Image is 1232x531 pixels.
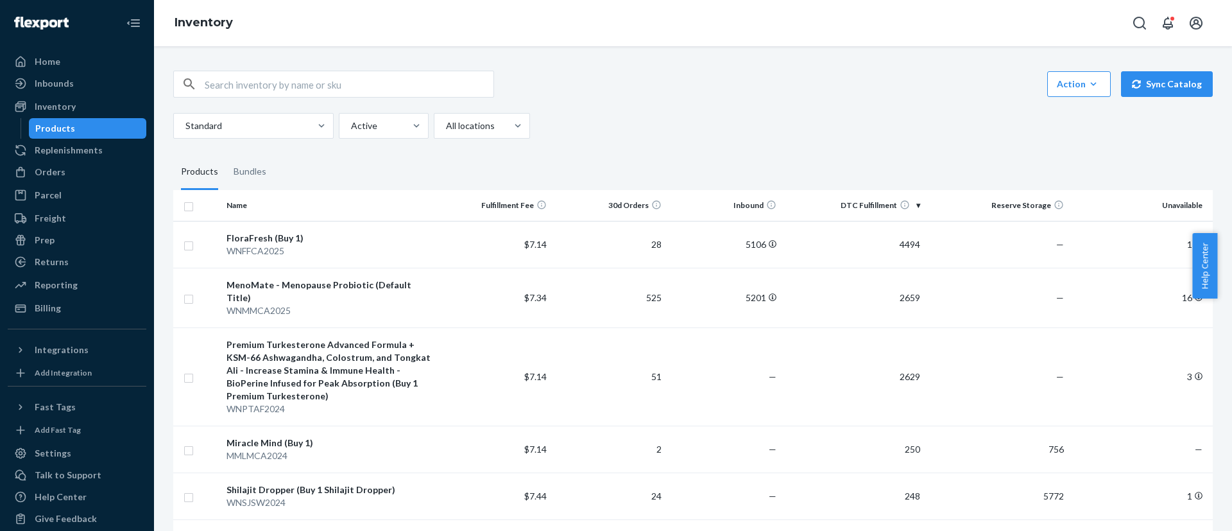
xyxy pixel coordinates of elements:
a: Returns [8,252,146,272]
span: — [769,491,776,501]
button: Open account menu [1183,10,1209,36]
td: 3 [1069,327,1213,426]
td: 28 [552,221,667,268]
span: $7.14 [524,444,547,455]
span: — [769,371,776,382]
a: Home [8,51,146,72]
td: 5106 [667,221,782,268]
a: Add Integration [8,365,146,381]
td: 51 [552,327,667,426]
a: Prep [8,230,146,250]
div: Add Integration [35,367,92,378]
a: Parcel [8,185,146,205]
div: Inbounds [35,77,74,90]
span: $7.44 [524,491,547,501]
th: Unavailable [1069,190,1213,221]
div: WNPTAF2024 [227,403,432,415]
div: Integrations [35,344,89,356]
img: Flexport logo [14,17,69,30]
span: — [1056,239,1064,250]
td: 2629 [782,327,925,426]
a: Orders [8,162,146,182]
td: 4494 [782,221,925,268]
button: Close Navigation [121,10,146,36]
th: Inbound [667,190,782,221]
div: Home [35,55,60,68]
div: Replenishments [35,144,103,157]
span: — [769,444,776,455]
th: Reserve Storage [925,190,1069,221]
button: Fast Tags [8,397,146,417]
div: Settings [35,447,71,460]
span: $7.14 [524,239,547,250]
div: FloraFresh (Buy 1) [227,232,432,245]
div: MenoMate - Menopause Probiotic (Default Title) [227,279,432,304]
button: Sync Catalog [1121,71,1213,97]
div: WNMMCA2025 [227,304,432,317]
input: Search inventory by name or sku [205,71,493,97]
div: Add Fast Tag [35,424,81,435]
button: Help Center [1192,233,1217,299]
div: Premium Turkesterone Advanced Formula + KSM-66 Ashwagandha, Colostrum, and Tongkat Ali - Increase... [227,338,432,403]
th: Fulfillment Fee [437,190,552,221]
span: — [1195,444,1202,455]
a: Billing [8,298,146,318]
a: Inventory [8,96,146,117]
div: Shilajit Dropper (Buy 1 Shilajit Dropper) [227,483,432,496]
button: Give Feedback [8,509,146,529]
div: Freight [35,212,66,225]
td: 1 [1069,221,1213,268]
div: Reporting [35,279,78,292]
div: Billing [35,302,61,315]
span: $7.14 [524,371,547,382]
a: Replenishments [8,140,146,161]
td: 1 [1069,473,1213,519]
th: DTC Fulfillment [782,190,925,221]
div: Give Feedback [35,512,97,525]
div: Orders [35,166,65,178]
a: Help Center [8,487,146,507]
span: — [1056,292,1064,303]
td: 5772 [925,473,1069,519]
span: $7.34 [524,292,547,303]
div: Bundles [234,154,266,190]
td: 756 [925,426,1069,473]
a: Products [29,118,147,139]
ol: breadcrumbs [164,4,243,42]
td: 24 [552,473,667,519]
div: Talk to Support [35,469,101,482]
a: Reporting [8,275,146,295]
div: Products [181,154,218,190]
div: WNFFCA2025 [227,245,432,257]
button: Open Search Box [1127,10,1152,36]
th: Name [221,190,437,221]
div: MMLMCA2024 [227,449,432,462]
td: 250 [782,426,925,473]
span: — [1056,371,1064,382]
a: Freight [8,208,146,229]
div: Returns [35,256,69,268]
td: 525 [552,268,667,327]
td: 248 [782,473,925,519]
td: 2 [552,426,667,473]
div: Parcel [35,189,62,202]
button: Open notifications [1155,10,1181,36]
td: 2659 [782,268,925,327]
a: Settings [8,443,146,464]
div: Miracle Mind (Buy 1) [227,437,432,449]
div: Prep [35,234,55,247]
a: Inbounds [8,73,146,94]
a: Inventory [175,15,233,30]
div: Fast Tags [35,401,76,413]
td: 5201 [667,268,782,327]
a: Talk to Support [8,465,146,485]
button: Integrations [8,340,146,360]
input: Standard [184,119,185,132]
div: WNSJSW2024 [227,496,432,509]
div: Inventory [35,100,76,113]
div: Products [35,122,75,135]
td: 16 [1069,268,1213,327]
a: Add Fast Tag [8,422,146,438]
button: Action [1047,71,1111,97]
